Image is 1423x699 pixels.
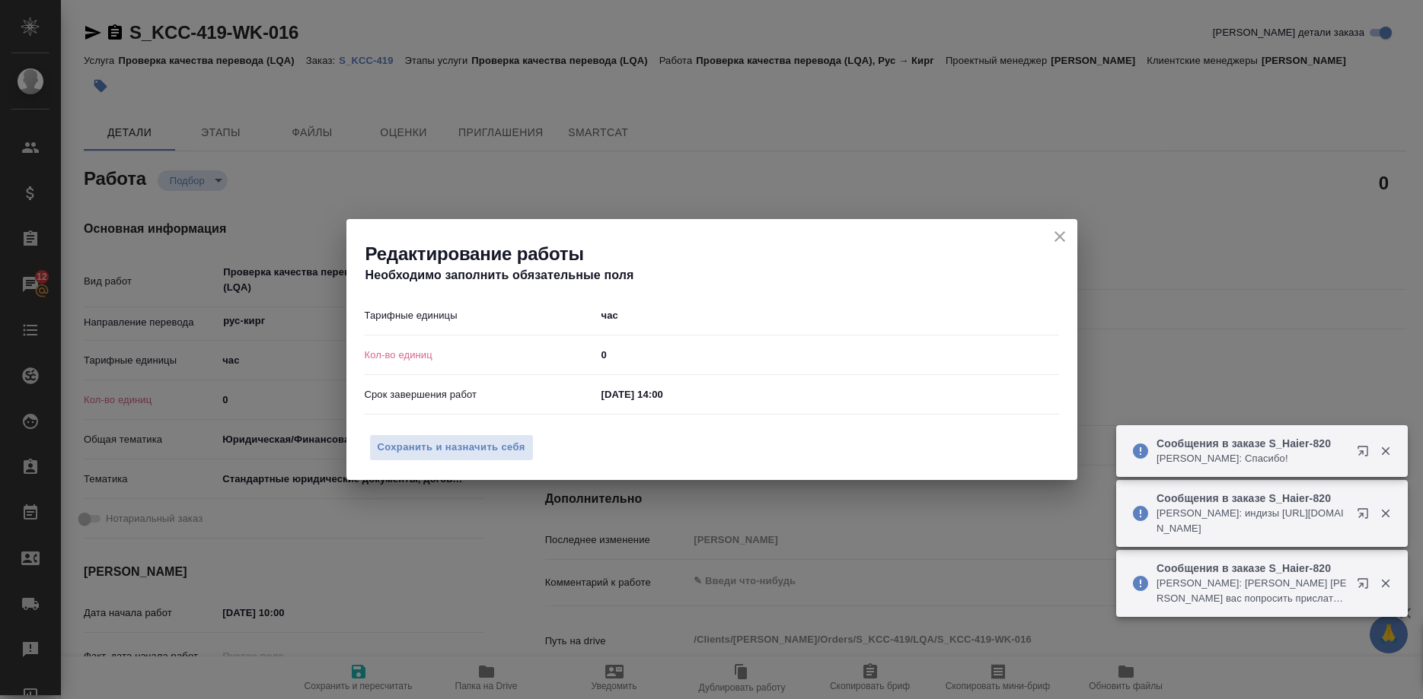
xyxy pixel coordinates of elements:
p: Кол-во единиц [365,348,596,363]
p: Сообщения в заказе S_Haier-820 [1157,436,1347,451]
input: ✎ Введи что-нибудь [595,383,729,405]
button: Закрыть [1370,577,1401,590]
p: [PERSON_NAME]: индизы [URL][DOMAIN_NAME] [1157,506,1347,536]
div: час [595,303,1058,329]
input: ✎ Введи что-нибудь [595,344,1058,366]
p: Сообщения в заказе S_Haier-820 [1157,561,1347,576]
button: Закрыть [1370,507,1401,520]
h2: Редактирование работы [365,242,1077,266]
button: close [1048,225,1071,248]
p: Срок завершения работ [365,387,596,402]
p: Сообщения в заказе S_Haier-820 [1157,491,1347,506]
p: [PERSON_NAME]: [PERSON_NAME] [PERSON_NAME] вас попросить прислать еще руководства в форматированн... [1157,576,1347,606]
span: Сохранить и назначить себя [378,439,525,456]
button: Открыть в новой вкладке [1348,568,1384,605]
p: [PERSON_NAME]: Спасибо! [1157,451,1347,466]
button: Сохранить и назначить себя [369,434,534,461]
button: Открыть в новой вкладке [1348,436,1384,472]
button: Закрыть [1370,444,1401,458]
button: Открыть в новой вкладке [1348,498,1384,535]
p: Тарифные единицы [365,308,596,323]
h4: Необходимо заполнить обязательные поля [365,266,1077,284]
